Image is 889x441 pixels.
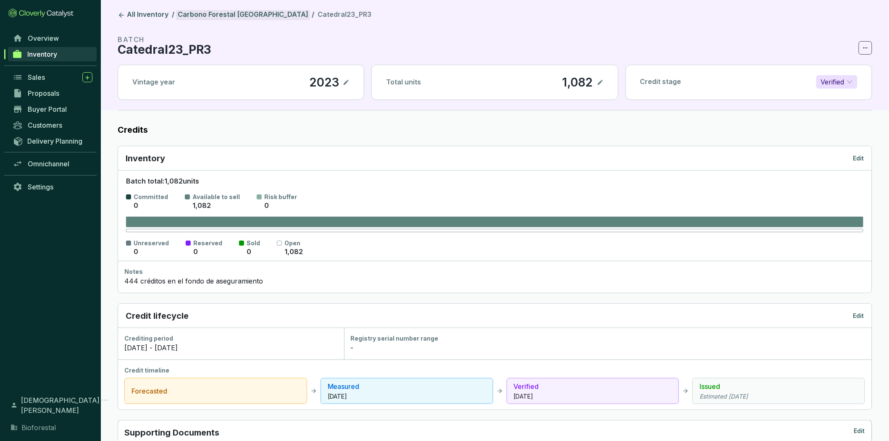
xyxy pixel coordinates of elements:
li: / [172,10,174,20]
span: Buyer Portal [28,105,67,113]
a: Overview [8,31,97,45]
div: Registry serial number range [351,334,865,343]
a: Customers [8,118,97,132]
p: Unreserved [134,239,169,247]
span: Proposals [28,89,59,97]
p: Credit lifecycle [126,310,189,322]
p: Open [284,239,303,247]
p: 0 [134,201,138,210]
a: All Inventory [116,10,170,20]
a: Proposals [8,86,97,100]
p: Catedral23_PR3 [118,45,211,55]
p: Measured [328,381,486,391]
span: Catedral23_PR3 [318,10,371,18]
span: Customers [28,121,62,129]
p: 0 [247,247,251,257]
p: 0 [193,247,198,257]
div: 444 créditos en el fondo de aseguramiento [124,276,865,286]
p: [DATE] [328,392,486,401]
span: Bioforestal [21,423,56,433]
a: Omnichannel [8,157,97,171]
p: Sold [247,239,260,247]
p: Credit stage [640,77,681,87]
p: Total units [386,78,421,87]
span: Settings [28,183,53,191]
p: BATCH [118,34,211,45]
p: Available to sell [192,193,240,201]
p: Issued [700,381,858,391]
p: Committed [134,193,168,201]
p: 2023 [309,75,339,89]
a: Settings [8,180,97,194]
p: 1,082 [192,201,211,210]
span: Omnichannel [28,160,69,168]
p: Supporting Documents [124,427,219,438]
span: [DEMOGRAPHIC_DATA][PERSON_NAME] [21,395,100,415]
p: Verified [821,76,844,88]
p: Vintage year [132,78,175,87]
div: [DATE] - [DATE] [124,343,337,353]
p: Edit [853,154,864,163]
a: Carbono Forestal [GEOGRAPHIC_DATA] [176,10,310,20]
p: Forecasted [132,386,300,396]
p: Batch total: 1,082 units [126,177,863,186]
a: Delivery Planning [8,134,97,148]
div: Notes [124,268,865,276]
div: Credit timeline [124,366,865,375]
span: Inventory [27,50,57,58]
div: Crediting period [124,334,337,343]
a: Buyer Portal [8,102,97,116]
div: - [351,343,865,353]
p: 1,082 [562,75,594,89]
p: Inventory [126,152,165,164]
a: Inventory [8,47,97,61]
p: [DATE] [514,392,672,401]
p: Verified [514,381,672,391]
span: 0 [264,201,269,210]
p: 0 [134,247,138,257]
p: Edit [854,427,865,438]
i: Estimated [DATE] [700,392,858,401]
p: Edit [853,312,864,320]
p: 1,082 [284,247,303,257]
span: Delivery Planning [27,137,82,145]
li: / [312,10,314,20]
a: Sales [8,70,97,84]
span: Sales [28,73,45,81]
p: Risk buffer [264,193,297,201]
span: Overview [28,34,59,42]
p: Reserved [193,239,222,247]
label: Credits [118,124,872,136]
